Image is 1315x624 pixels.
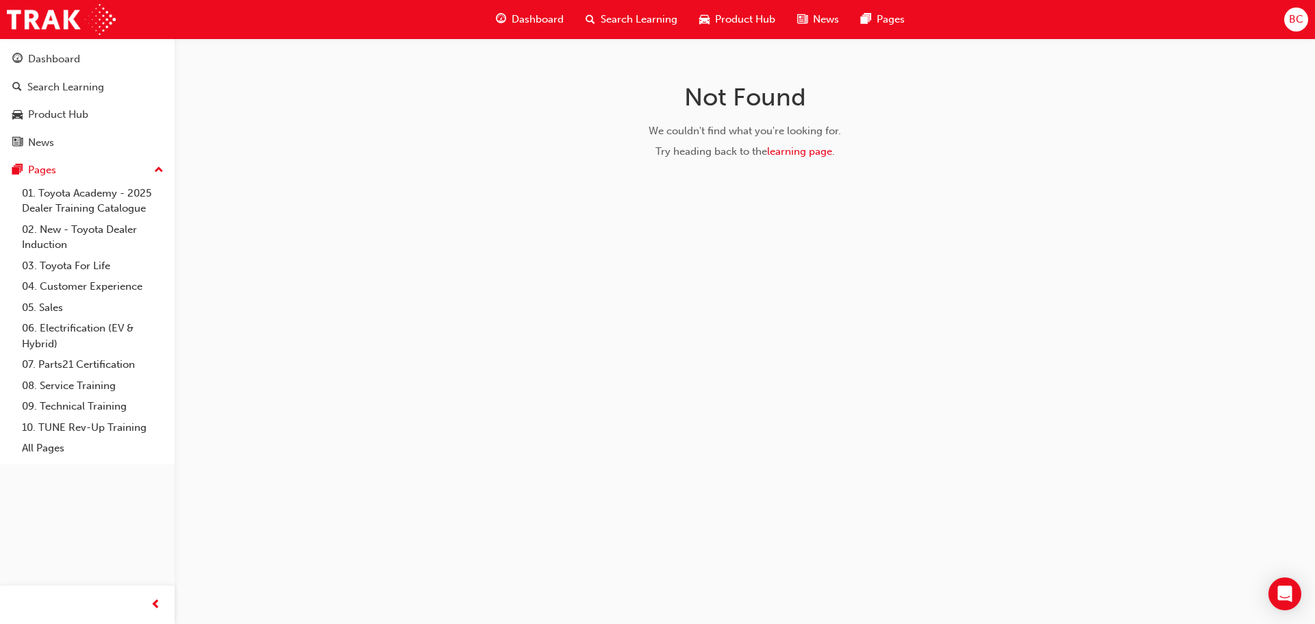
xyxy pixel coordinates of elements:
[5,102,169,127] a: Product Hub
[496,11,506,28] span: guage-icon
[699,11,710,28] span: car-icon
[16,417,169,438] a: 10. TUNE Rev-Up Training
[16,276,169,297] a: 04. Customer Experience
[850,5,916,34] a: pages-iconPages
[16,297,169,319] a: 05. Sales
[485,5,575,34] a: guage-iconDashboard
[575,5,688,34] a: search-iconSearch Learning
[5,75,169,100] a: Search Learning
[28,162,56,178] div: Pages
[16,438,169,459] a: All Pages
[5,47,169,72] a: Dashboard
[528,82,962,112] h1: Not Found
[12,82,22,94] span: search-icon
[767,145,832,158] a: learning page
[1289,12,1303,27] span: BC
[586,11,595,28] span: search-icon
[1284,8,1308,32] button: BC
[861,11,871,28] span: pages-icon
[512,12,564,27] span: Dashboard
[12,53,23,66] span: guage-icon
[16,375,169,397] a: 08. Service Training
[688,5,786,34] a: car-iconProduct Hub
[16,183,169,219] a: 01. Toyota Academy - 2025 Dealer Training Catalogue
[16,219,169,255] a: 02. New - Toyota Dealer Induction
[16,354,169,375] a: 07. Parts21 Certification
[28,51,80,67] div: Dashboard
[12,137,23,149] span: news-icon
[151,597,161,614] span: prev-icon
[7,4,116,35] img: Trak
[1268,577,1301,610] div: Open Intercom Messenger
[5,130,169,155] a: News
[877,12,905,27] span: Pages
[797,11,807,28] span: news-icon
[786,5,850,34] a: news-iconNews
[715,12,775,27] span: Product Hub
[528,123,962,139] div: We couldn't find what you're looking for.
[5,44,169,158] button: DashboardSearch LearningProduct HubNews
[16,318,169,354] a: 06. Electrification (EV & Hybrid)
[28,107,88,123] div: Product Hub
[5,158,169,183] button: Pages
[813,12,839,27] span: News
[655,145,835,158] span: Try heading back to the .
[16,396,169,417] a: 09. Technical Training
[16,255,169,277] a: 03. Toyota For Life
[154,162,164,179] span: up-icon
[28,135,54,151] div: News
[12,164,23,177] span: pages-icon
[12,109,23,121] span: car-icon
[601,12,677,27] span: Search Learning
[27,79,104,95] div: Search Learning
